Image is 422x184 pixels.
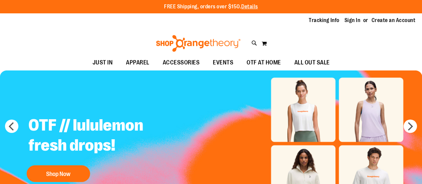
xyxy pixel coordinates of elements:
[309,17,339,24] a: Tracking Info
[241,4,258,10] a: Details
[155,35,242,52] img: Shop Orangetheory
[344,17,361,24] a: Sign In
[23,110,189,162] h2: OTF // lululemon fresh drops!
[404,120,417,133] button: next
[213,55,233,70] span: EVENTS
[294,55,330,70] span: ALL OUT SALE
[372,17,416,24] a: Create an Account
[5,120,18,133] button: prev
[163,55,200,70] span: ACCESSORIES
[247,55,281,70] span: OTF AT HOME
[126,55,149,70] span: APPAREL
[27,165,90,182] button: Shop Now
[93,55,113,70] span: JUST IN
[164,3,258,11] p: FREE Shipping, orders over $150.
